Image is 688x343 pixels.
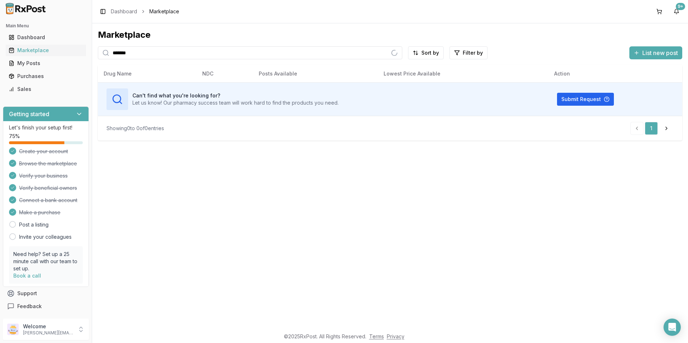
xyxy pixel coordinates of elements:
[17,303,42,310] span: Feedback
[6,57,86,70] a: My Posts
[3,70,89,82] button: Purchases
[19,197,77,204] span: Connect a bank account
[9,86,83,93] div: Sales
[9,34,83,41] div: Dashboard
[671,6,682,17] button: 9+
[6,83,86,96] a: Sales
[19,160,77,167] span: Browse the marketplace
[132,92,339,99] h3: Can't find what you're looking for?
[13,251,78,272] p: Need help? Set up a 25 minute call with our team to set up.
[3,287,89,300] button: Support
[6,70,86,83] a: Purchases
[7,324,19,335] img: User avatar
[98,29,682,41] div: Marketplace
[19,184,77,192] span: Verify beneficial owners
[557,93,614,106] button: Submit Request
[9,73,83,80] div: Purchases
[9,60,83,67] div: My Posts
[19,233,72,241] a: Invite your colleagues
[149,8,179,15] span: Marketplace
[629,46,682,59] button: List new post
[9,110,49,118] h3: Getting started
[664,319,681,336] div: Open Intercom Messenger
[630,122,674,135] nav: pagination
[3,58,89,69] button: My Posts
[23,330,73,336] p: [PERSON_NAME][EMAIL_ADDRESS][DOMAIN_NAME]
[9,47,83,54] div: Marketplace
[6,23,86,29] h2: Main Menu
[645,122,658,135] a: 1
[19,148,68,155] span: Create your account
[23,323,73,330] p: Welcome
[676,3,685,10] div: 9+
[98,65,196,82] th: Drug Name
[3,32,89,43] button: Dashboard
[9,133,20,140] span: 75 %
[6,31,86,44] a: Dashboard
[463,49,483,56] span: Filter by
[19,221,49,228] a: Post a listing
[378,65,548,82] th: Lowest Price Available
[107,125,164,132] div: Showing 0 to 0 of 0 entries
[421,49,439,56] span: Sort by
[111,8,179,15] nav: breadcrumb
[369,333,384,339] a: Terms
[387,333,404,339] a: Privacy
[629,50,682,57] a: List new post
[449,46,488,59] button: Filter by
[196,65,253,82] th: NDC
[3,83,89,95] button: Sales
[19,209,60,216] span: Make a purchase
[13,273,41,279] a: Book a call
[3,300,89,313] button: Feedback
[659,122,674,135] a: Go to next page
[408,46,444,59] button: Sort by
[132,99,339,106] p: Let us know! Our pharmacy success team will work hard to find the products you need.
[253,65,378,82] th: Posts Available
[3,3,49,14] img: RxPost Logo
[642,49,678,57] span: List new post
[19,172,68,179] span: Verify your business
[548,65,682,82] th: Action
[9,124,83,131] p: Let's finish your setup first!
[6,44,86,57] a: Marketplace
[3,45,89,56] button: Marketplace
[111,8,137,15] a: Dashboard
